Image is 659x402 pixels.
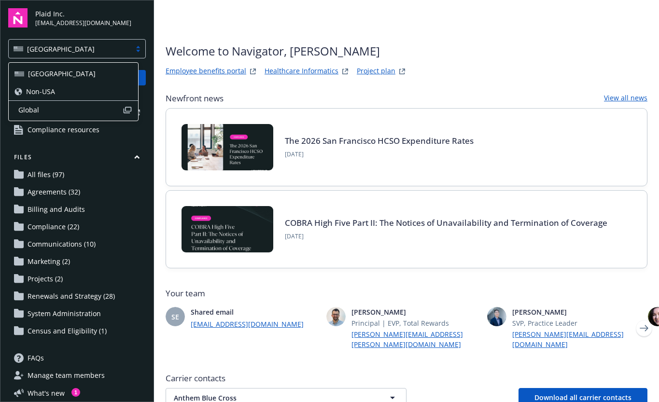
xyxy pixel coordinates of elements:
[8,122,146,138] a: Compliance resources
[396,66,408,77] a: projectPlanWebsite
[357,66,395,77] a: Project plan
[604,93,647,104] a: View all news
[351,329,479,349] a: [PERSON_NAME][EMAIL_ADDRESS][PERSON_NAME][DOMAIN_NAME]
[247,66,259,77] a: striveWebsite
[28,388,65,398] span: What ' s new
[28,306,101,321] span: System Administration
[28,167,64,182] span: All files (97)
[339,66,351,77] a: springbukWebsite
[8,236,146,252] a: Communications (10)
[28,323,107,339] span: Census and Eligibility (1)
[512,318,640,328] span: SVP, Practice Leader
[35,8,146,28] button: Plaid Inc.[EMAIL_ADDRESS][DOMAIN_NAME]
[71,388,80,397] div: 1
[171,312,179,322] span: SE
[166,66,246,77] a: Employee benefits portal
[8,388,80,398] button: What's new1
[166,42,408,60] span: Welcome to Navigator , [PERSON_NAME]
[8,323,146,339] a: Census and Eligibility (1)
[28,289,115,304] span: Renewals and Strategy (28)
[28,254,70,269] span: Marketing (2)
[326,307,346,326] img: photo
[285,232,607,241] span: [DATE]
[28,122,99,138] span: Compliance resources
[351,318,479,328] span: Principal | EVP, Total Rewards
[27,44,95,54] span: [GEOGRAPHIC_DATA]
[8,219,146,235] a: Compliance (22)
[28,236,96,252] span: Communications (10)
[14,44,126,54] span: [GEOGRAPHIC_DATA]
[18,105,123,115] span: Global
[28,202,85,217] span: Billing and Audits
[8,167,146,182] a: All files (97)
[285,135,474,146] a: The 2026 San Francisco HCSO Expenditure Rates
[166,288,647,299] span: Your team
[28,368,105,383] span: Manage team members
[8,254,146,269] a: Marketing (2)
[8,153,146,165] button: Files
[512,329,640,349] a: [PERSON_NAME][EMAIL_ADDRESS][DOMAIN_NAME]
[8,289,146,304] a: Renewals and Strategy (28)
[8,306,146,321] a: System Administration
[351,307,479,317] span: [PERSON_NAME]
[166,373,647,384] span: Carrier contacts
[35,19,131,28] span: [EMAIL_ADDRESS][DOMAIN_NAME]
[26,86,55,97] span: Non-USA
[28,350,44,366] span: FAQs
[191,307,319,317] span: Shared email
[636,320,652,336] a: Next
[8,350,146,366] a: FAQs
[191,319,319,329] a: [EMAIL_ADDRESS][DOMAIN_NAME]
[28,219,79,235] span: Compliance (22)
[28,271,63,287] span: Projects (2)
[285,217,607,228] a: COBRA High Five Part II: The Notices of Unavailability and Termination of Coverage
[8,8,28,28] img: navigator-logo.svg
[182,124,273,170] img: BLOG+Card Image - Compliance - 2026 SF HCSO Expenditure Rates - 08-26-25.jpg
[487,307,506,326] img: photo
[265,66,338,77] a: Healthcare Informatics
[8,184,146,200] a: Agreements (32)
[534,393,631,402] span: Download all carrier contacts
[35,9,131,19] span: Plaid Inc.
[8,368,146,383] a: Manage team members
[8,202,146,217] a: Billing and Audits
[28,184,80,200] span: Agreements (32)
[285,150,474,159] span: [DATE]
[182,206,273,252] img: BLOG-Card Image - Compliance - COBRA High Five Pt 2 - 08-21-25.jpg
[166,93,224,104] span: Newfront news
[28,69,96,79] span: [GEOGRAPHIC_DATA]
[512,307,640,317] span: [PERSON_NAME]
[8,271,146,287] a: Projects (2)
